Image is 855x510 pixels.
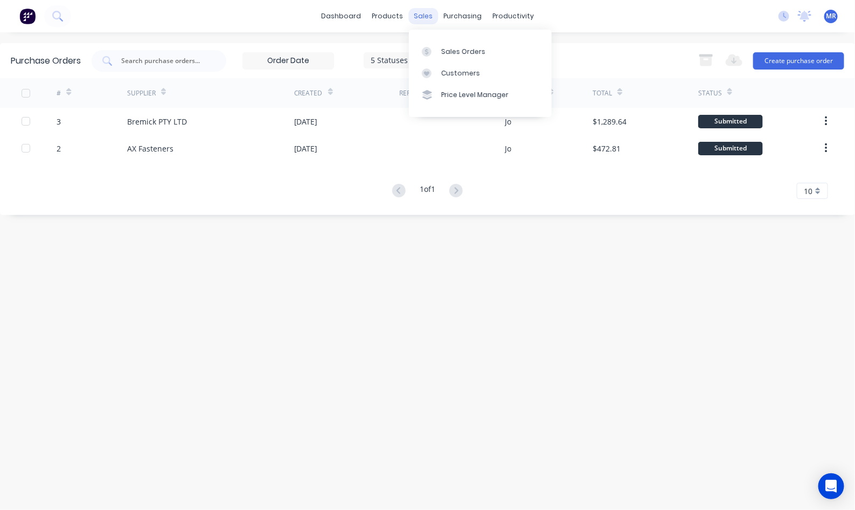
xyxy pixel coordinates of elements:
[399,88,434,98] div: Reference
[127,116,187,127] div: Bremick PTY LTD
[438,8,487,24] div: purchasing
[420,183,435,199] div: 1 of 1
[804,185,812,197] span: 10
[441,90,509,100] div: Price Level Manager
[593,143,621,154] div: $472.81
[57,143,61,154] div: 2
[505,143,511,154] div: Jo
[243,53,333,69] input: Order Date
[441,47,485,57] div: Sales Orders
[294,88,323,98] div: Created
[57,116,61,127] div: 3
[366,8,408,24] div: products
[409,84,552,106] a: Price Level Manager
[294,116,318,127] div: [DATE]
[409,40,552,62] a: Sales Orders
[593,88,612,98] div: Total
[698,142,763,155] div: Submitted
[818,473,844,499] div: Open Intercom Messenger
[294,143,318,154] div: [DATE]
[753,52,844,70] button: Create purchase order
[371,54,448,66] div: 5 Statuses
[11,54,81,67] div: Purchase Orders
[505,116,511,127] div: Jo
[441,68,480,78] div: Customers
[408,8,438,24] div: sales
[120,56,210,66] input: Search purchase orders...
[57,88,61,98] div: #
[127,143,173,154] div: AX Fasteners
[487,8,539,24] div: productivity
[698,115,763,128] div: Submitted
[826,11,836,21] span: MR
[409,63,552,84] a: Customers
[19,8,36,24] img: Factory
[316,8,366,24] a: dashboard
[698,88,722,98] div: Status
[127,88,156,98] div: Supplier
[593,116,627,127] div: $1,289.64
